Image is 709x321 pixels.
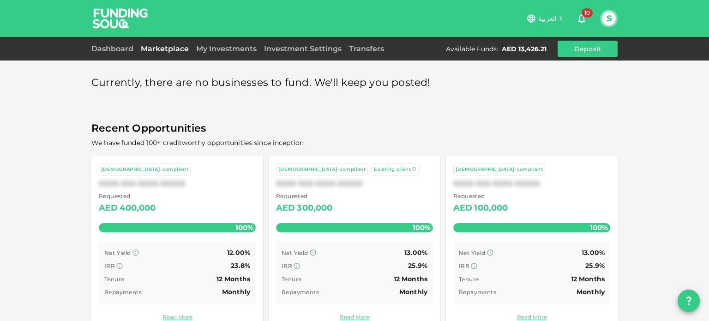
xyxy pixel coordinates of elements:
[120,201,156,216] div: 400,000
[282,249,308,256] span: Net Yield
[453,192,508,201] span: Requested
[453,201,472,216] div: AED
[91,74,431,92] span: Currently, there are no businesses to fund. We'll keep you posted!
[502,44,547,54] div: AED 13,426.21
[276,179,433,188] div: XXXX XXX XXXX XXXXX
[602,12,616,25] button: S
[297,201,332,216] div: 300,000
[459,249,486,256] span: Net Yield
[99,201,118,216] div: AED
[345,44,388,53] a: Transfers
[216,275,250,283] span: 12 Months
[192,44,260,53] a: My Investments
[104,262,115,269] span: IRR
[282,262,292,269] span: IRR
[101,166,188,174] div: [DEMOGRAPHIC_DATA]-compliant
[538,14,557,23] span: العربية
[408,261,427,270] span: 25.9%
[374,166,411,172] span: Existing client
[588,221,610,234] span: 100%
[404,248,427,257] span: 13.00%
[678,290,700,312] button: question
[399,288,427,296] span: Monthly
[104,249,131,256] span: Net Yield
[91,120,618,138] span: Recent Opportunities
[577,288,605,296] span: Monthly
[222,288,250,296] span: Monthly
[394,275,427,283] span: 12 Months
[571,275,605,283] span: 12 Months
[459,289,496,296] span: Repayments
[558,41,618,57] button: Deposit
[260,44,345,53] a: Investment Settings
[282,276,301,283] span: Tenure
[104,276,124,283] span: Tenure
[282,289,319,296] span: Repayments
[410,221,433,234] span: 100%
[99,192,156,201] span: Requested
[459,262,469,269] span: IRR
[227,248,250,257] span: 12.00%
[276,201,295,216] div: AED
[137,44,192,53] a: Marketplace
[582,248,605,257] span: 13.00%
[91,139,304,147] span: We have funded 100+ creditworthy opportunities since inception
[585,261,605,270] span: 25.9%
[446,44,498,54] div: Available Funds :
[276,192,333,201] span: Requested
[459,276,479,283] span: Tenure
[233,221,256,234] span: 100%
[231,261,250,270] span: 23.8%
[104,289,142,296] span: Repayments
[91,44,137,53] a: Dashboard
[582,8,593,18] span: 10
[99,179,256,188] div: XXXX XXX XXXX XXXXX
[572,9,591,28] button: 10
[278,166,366,174] div: [DEMOGRAPHIC_DATA]-compliant
[453,179,610,188] div: XXXX XXX XXXX XXXXX
[474,201,508,216] div: 100,000
[456,166,543,174] div: [DEMOGRAPHIC_DATA]-compliant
